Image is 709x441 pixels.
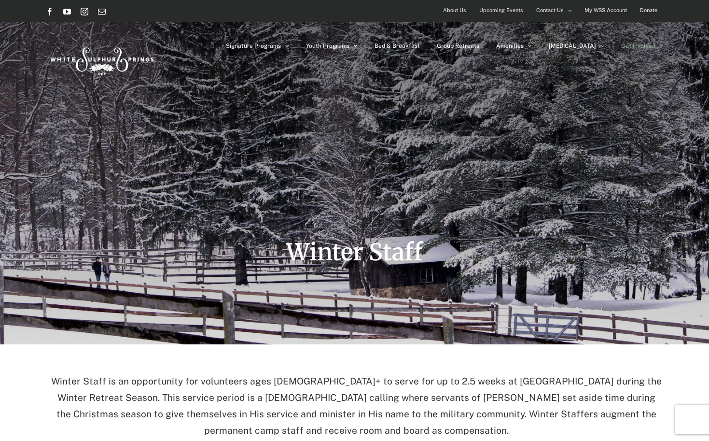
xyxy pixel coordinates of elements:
[496,43,524,49] span: Amenities
[536,3,564,17] span: Contact Us
[443,3,466,17] span: About Us
[81,8,88,15] a: Instagram
[479,3,523,17] span: Upcoming Events
[375,43,420,49] span: Bed & Breakfast
[286,238,423,267] span: Winter Staff
[63,8,71,15] a: YouTube
[437,22,479,70] a: Group Retreats
[306,43,349,49] span: Youth Programs
[640,3,657,17] span: Donate
[226,22,664,70] nav: Main Menu
[437,43,479,49] span: Group Retreats
[621,43,655,49] span: Get Involved
[549,43,596,49] span: [MEDICAL_DATA]
[584,3,627,17] span: My WSS Account
[375,22,420,70] a: Bed & Breakfast
[306,22,358,70] a: Youth Programs
[496,22,532,70] a: Amenities
[46,8,54,15] a: Facebook
[50,373,664,439] p: Winter Staff is an opportunity for volunteers ages [DEMOGRAPHIC_DATA]+ to serve for up to 2.5 wee...
[98,8,106,15] a: Email
[226,43,281,49] span: Signature Programs
[226,22,289,70] a: Signature Programs
[549,22,604,70] a: [MEDICAL_DATA]
[621,22,664,70] a: Get Involved
[46,37,157,82] img: White Sulphur Springs Logo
